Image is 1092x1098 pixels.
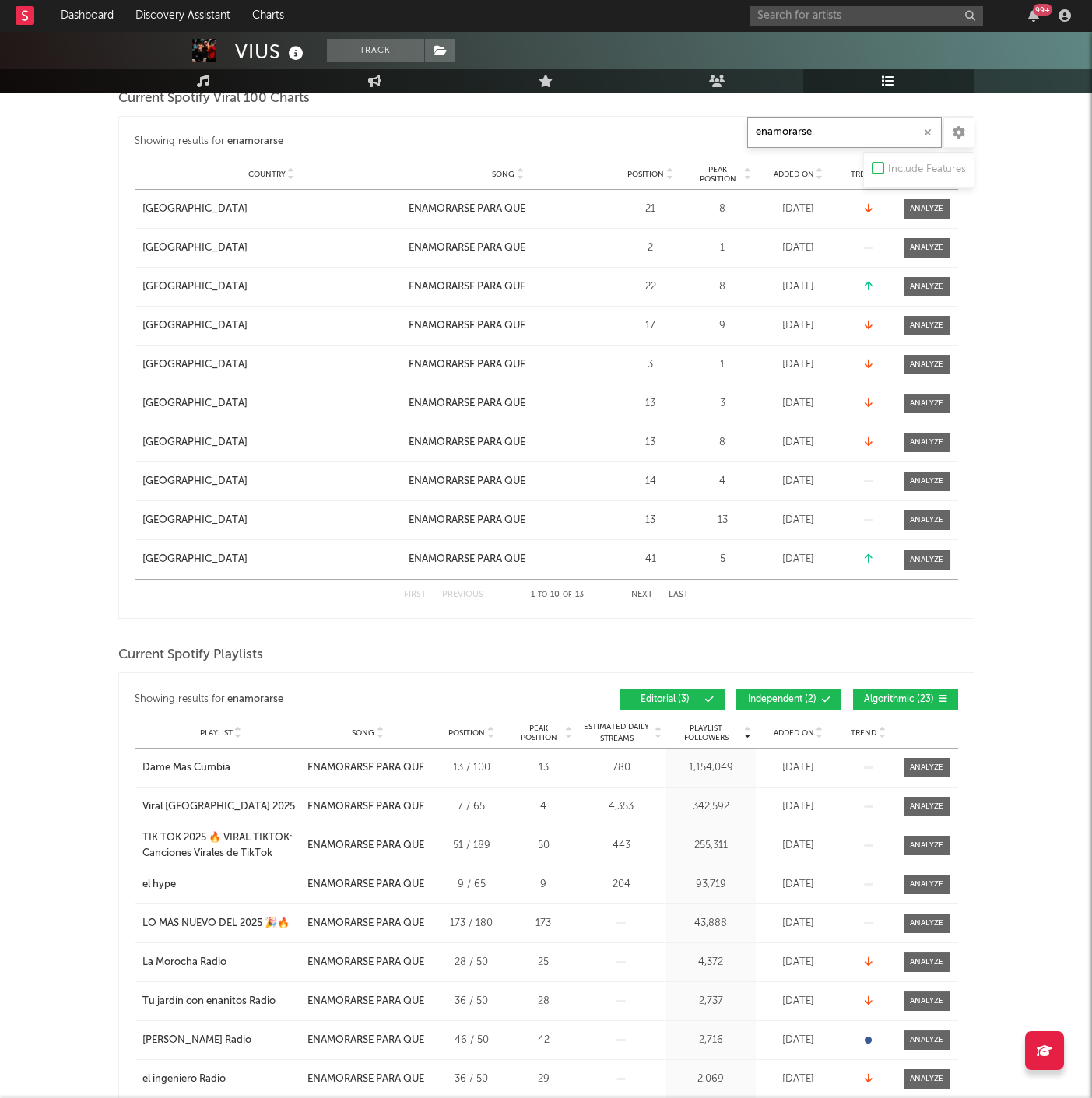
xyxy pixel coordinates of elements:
a: [GEOGRAPHIC_DATA] [142,513,401,528]
a: el hype [142,877,300,893]
div: 5 [693,552,752,567]
div: 2 [616,240,686,256]
button: 99+ [1028,9,1039,22]
button: Next [631,591,653,599]
div: 36 / 50 [437,1072,507,1087]
a: Viral [GEOGRAPHIC_DATA] 2025 [142,799,300,815]
div: 51 / 189 [437,838,507,854]
div: 255,311 [670,838,752,854]
div: [DATE] [760,838,837,854]
div: 443 [581,838,662,854]
div: 9 [514,877,573,893]
div: 4,372 [670,955,752,970]
div: ENAMORARSE PARA QUE [409,240,525,256]
span: Algorithmic ( 23 ) [863,695,935,704]
div: Showing results for [135,689,546,710]
span: Song [352,728,374,738]
a: [GEOGRAPHIC_DATA] [142,552,401,567]
a: ENAMORARSE PARA QUE [409,202,608,217]
div: [DATE] [760,799,837,815]
a: Dame Más Cumbia [142,760,300,776]
div: 173 [514,916,573,931]
a: [GEOGRAPHIC_DATA] [142,357,401,373]
div: ENAMORARSE PARA QUE [307,1033,424,1048]
div: 29 [514,1072,573,1087]
span: of [563,591,572,598]
div: [DATE] [760,760,837,776]
a: [GEOGRAPHIC_DATA] [142,240,401,256]
div: ENAMORARSE PARA QUE [307,994,424,1009]
div: 204 [581,877,662,893]
div: ENAMORARSE PARA QUE [409,318,525,334]
button: Algorithmic(23) [853,689,958,710]
span: Playlist Followers [670,724,743,742]
div: [DATE] [760,357,837,373]
div: [GEOGRAPHIC_DATA] [142,318,248,334]
button: Previous [442,591,483,599]
span: to [538,591,547,598]
div: [DATE] [760,552,837,567]
button: Editorial(3) [620,689,725,710]
div: Tu jardín con enanitos Radio [142,994,276,1009]
input: Search Playlists/Charts [747,117,942,148]
div: VIUS [235,39,307,65]
a: ENAMORARSE PARA QUE [409,552,608,567]
div: 342,592 [670,799,752,815]
div: 1 10 13 [514,586,600,605]
div: 25 [514,955,573,970]
div: 8 [693,435,752,451]
span: Trend [851,728,876,738]
div: [GEOGRAPHIC_DATA] [142,474,248,489]
a: [GEOGRAPHIC_DATA] [142,318,401,334]
div: 46 / 50 [437,1033,507,1048]
div: La Morocha Radio [142,955,226,970]
div: 43,888 [670,916,752,931]
div: [DATE] [760,916,837,931]
div: 13 [616,396,686,412]
input: Search for artists [750,6,983,26]
span: Added On [774,170,814,179]
div: Include Features [888,160,966,179]
div: 14 [616,474,686,489]
div: 28 [514,994,573,1009]
div: [DATE] [760,877,837,893]
div: 1 [693,357,752,373]
div: Dame Más Cumbia [142,760,230,776]
div: [GEOGRAPHIC_DATA] [142,202,248,217]
a: [GEOGRAPHIC_DATA] [142,474,401,489]
div: [GEOGRAPHIC_DATA] [142,435,248,451]
span: Peak Position [514,724,564,742]
div: ENAMORARSE PARA QUE [307,760,424,776]
div: 13 [616,435,686,451]
a: [GEOGRAPHIC_DATA] [142,279,401,295]
div: 13 / 100 [437,760,507,776]
div: Viral [GEOGRAPHIC_DATA] 2025 [142,799,295,815]
div: 2,737 [670,994,752,1009]
div: ENAMORARSE PARA QUE [409,202,525,217]
button: Track [327,39,424,62]
a: el ingeniero Radio [142,1072,300,1087]
a: [GEOGRAPHIC_DATA] [142,202,401,217]
div: [DATE] [760,1033,837,1048]
div: [DATE] [760,474,837,489]
a: ENAMORARSE PARA QUE [409,474,608,489]
div: [DATE] [760,955,837,970]
div: 4,353 [581,799,662,815]
div: 2,716 [670,1033,752,1048]
div: 99 + [1033,4,1052,16]
button: First [404,591,427,599]
span: Playlist [200,728,233,738]
div: [GEOGRAPHIC_DATA] [142,357,248,373]
div: 41 [616,552,686,567]
div: ENAMORARSE PARA QUE [409,279,525,295]
div: Showing results for [135,132,546,151]
div: 21 [616,202,686,217]
div: [GEOGRAPHIC_DATA] [142,240,248,256]
div: 50 [514,838,573,854]
span: Peak Position [693,165,743,184]
a: Tu jardín con enanitos Radio [142,994,300,1009]
div: 780 [581,760,662,776]
div: [GEOGRAPHIC_DATA] [142,513,248,528]
a: [GEOGRAPHIC_DATA] [142,435,401,451]
div: 42 [514,1033,573,1048]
